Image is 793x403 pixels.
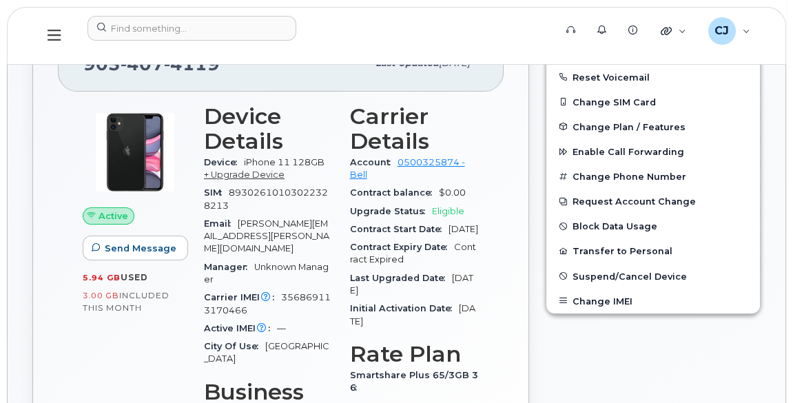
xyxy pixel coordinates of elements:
[350,370,478,393] span: Smartshare Plus 65/3GB 36
[350,187,439,198] span: Contract balance
[546,139,760,164] button: Enable Call Forwarding
[204,262,254,272] span: Manager
[546,164,760,189] button: Change Phone Number
[204,104,333,154] h3: Device Details
[204,218,238,229] span: Email
[204,187,229,198] span: SIM
[350,157,465,180] a: 0500325874 - Bell
[546,264,760,289] button: Suspend/Cancel Device
[83,273,121,282] span: 5.94 GB
[105,242,176,255] span: Send Message
[432,206,464,216] span: Eligible
[573,271,687,281] span: Suspend/Cancel Device
[244,157,325,167] span: iPhone 11 128GB
[94,111,176,194] img: iPhone_11.jpg
[350,242,454,252] span: Contract Expiry Date
[546,214,760,238] button: Block Data Usage
[573,121,686,132] span: Change Plan / Features
[573,147,684,157] span: Enable Call Forwarding
[204,292,281,302] span: Carrier IMEI
[83,290,169,313] span: included this month
[546,65,760,90] button: Reset Voicemail
[546,114,760,139] button: Change Plan / Features
[204,218,329,254] span: [PERSON_NAME][EMAIL_ADDRESS][PERSON_NAME][DOMAIN_NAME]
[350,273,473,296] span: [DATE]
[204,323,277,333] span: Active IMEI
[204,292,331,315] span: 356869113170466
[546,90,760,114] button: Change SIM Card
[439,187,466,198] span: $0.00
[546,289,760,313] button: Change IMEI
[546,189,760,214] button: Request Account Change
[350,224,449,234] span: Contract Start Date
[449,224,478,234] span: [DATE]
[546,238,760,263] button: Transfer to Personal
[350,342,480,366] h3: Rate Plan
[204,169,285,180] a: + Upgrade Device
[714,23,729,39] span: CJ
[350,303,475,326] span: [DATE]
[83,236,188,260] button: Send Message
[204,262,329,285] span: Unknown Manager
[277,323,286,333] span: —
[350,104,480,154] h3: Carrier Details
[204,341,265,351] span: City Of Use
[204,341,329,364] span: [GEOGRAPHIC_DATA]
[699,17,760,45] div: Clifford Joseph
[83,291,119,300] span: 3.00 GB
[121,272,148,282] span: used
[87,16,296,41] input: Find something...
[651,17,696,45] div: Quicklinks
[204,157,244,167] span: Device
[204,187,328,210] span: 89302610103022328213
[99,209,128,223] span: Active
[350,303,459,313] span: Initial Activation Date
[350,273,452,283] span: Last Upgraded Date
[350,157,398,167] span: Account
[350,206,432,216] span: Upgrade Status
